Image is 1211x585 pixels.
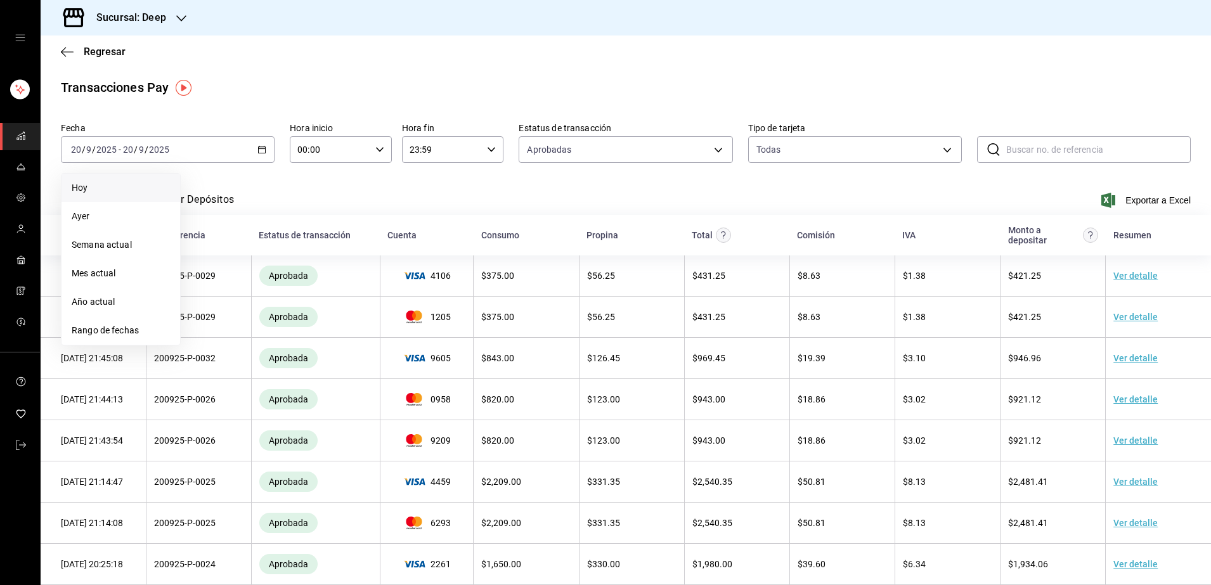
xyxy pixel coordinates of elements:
label: Estatus de transacción [519,124,732,132]
span: $ 431.25 [692,312,725,322]
span: / [82,145,86,155]
input: -- [70,145,82,155]
a: Ver detalle [1113,559,1158,569]
div: Monto a depositar [1008,225,1080,245]
a: Ver detalle [1113,353,1158,363]
span: $ 8.63 [798,271,820,281]
button: Ver Depósitos [169,193,235,215]
span: $ 2,481.41 [1008,477,1048,487]
td: [DATE] 21:45:08 [41,338,146,379]
div: Transacciones cobradas de manera exitosa. [259,554,318,574]
input: Buscar no. de referencia [1006,137,1191,162]
span: 9209 [388,434,466,447]
span: Aprobada [264,518,313,528]
td: [DATE] 21:43:54 [41,420,146,461]
span: $ 18.86 [798,394,826,404]
span: $ 2,540.35 [692,477,732,487]
input: ---- [148,145,170,155]
span: $ 1,650.00 [481,559,521,569]
span: $ 946.96 [1008,353,1041,363]
span: 6293 [388,517,466,529]
div: Comisión [797,230,835,240]
span: $ 331.35 [587,518,620,528]
div: Propina [586,230,618,240]
span: $ 6.34 [903,559,926,569]
span: Rango de fechas [72,324,170,337]
span: $ 820.00 [481,394,514,404]
span: Hoy [72,181,170,195]
td: [DATE] 20:25:18 [41,544,146,585]
input: ---- [96,145,117,155]
svg: Este es el monto resultante del total pagado menos comisión e IVA. Esta será la parte que se depo... [1083,228,1098,243]
span: $ 943.00 [692,435,725,446]
span: 4106 [388,271,466,281]
span: $ 18.86 [798,435,826,446]
span: Aprobada [264,435,313,446]
td: 200925-P-0026 [146,379,251,420]
span: Aprobada [264,312,313,322]
span: $ 8.13 [903,477,926,487]
h3: Sucursal: Deep [86,10,166,25]
span: Mes actual [72,267,170,280]
span: $ 1,934.06 [1008,559,1048,569]
td: 200925-P-0025 [146,503,251,544]
span: / [92,145,96,155]
label: Hora fin [402,124,504,132]
input: -- [122,145,134,155]
span: $ 1.38 [903,312,926,322]
span: $ 375.00 [481,312,514,322]
div: Transacciones Pay [61,78,169,97]
td: 200925-P-0029 [146,255,251,297]
label: Fecha [61,124,275,132]
span: $ 8.63 [798,312,820,322]
span: $ 431.25 [692,271,725,281]
span: Aprobada [264,477,313,487]
span: Aprobada [264,394,313,404]
span: 1205 [388,311,466,323]
div: Todas [756,143,781,156]
span: $ 39.60 [798,559,826,569]
span: Ayer [72,210,170,223]
div: IVA [902,230,916,240]
div: Transacciones cobradas de manera exitosa. [259,348,318,368]
span: $ 50.81 [798,518,826,528]
span: $ 2,540.35 [692,518,732,528]
div: Transacciones cobradas de manera exitosa. [259,472,318,492]
span: $ 843.00 [481,353,514,363]
span: 2261 [388,559,466,569]
span: $ 50.81 [798,477,826,487]
td: [DATE] 21:44:13 [41,379,146,420]
td: [DATE] 22:02:14 [41,255,146,297]
span: $ 8.13 [903,518,926,528]
span: $ 2,209.00 [481,518,521,528]
input: -- [86,145,92,155]
div: Transacciones cobradas de manera exitosa. [259,513,318,533]
span: $ 921.12 [1008,435,1041,446]
span: Semana actual [72,238,170,252]
span: 4459 [388,477,466,487]
span: $ 126.45 [587,353,620,363]
span: 9605 [388,353,466,363]
span: $ 2,209.00 [481,477,521,487]
span: $ 421.25 [1008,312,1041,322]
button: open drawer [15,33,25,43]
span: $ 375.00 [481,271,514,281]
td: [DATE] 21:14:08 [41,503,146,544]
span: Aprobada [264,271,313,281]
div: Cuenta [387,230,417,240]
label: Tipo de tarjeta [748,124,962,132]
span: $ 3.10 [903,353,926,363]
span: $ 943.00 [692,394,725,404]
button: Regresar [61,46,126,58]
span: / [145,145,148,155]
td: [DATE] 21:14:47 [41,461,146,503]
div: Estatus de transacción [259,230,351,240]
label: Hora inicio [290,124,392,132]
div: Transacciones cobradas de manera exitosa. [259,430,318,451]
svg: Este monto equivale al total pagado por el comensal antes de aplicar Comisión e IVA. [716,228,731,243]
span: $ 56.25 [587,312,615,322]
a: Ver detalle [1113,477,1158,487]
div: Transacciones cobradas de manera exitosa. [259,389,318,409]
span: / [134,145,138,155]
input: -- [138,145,145,155]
